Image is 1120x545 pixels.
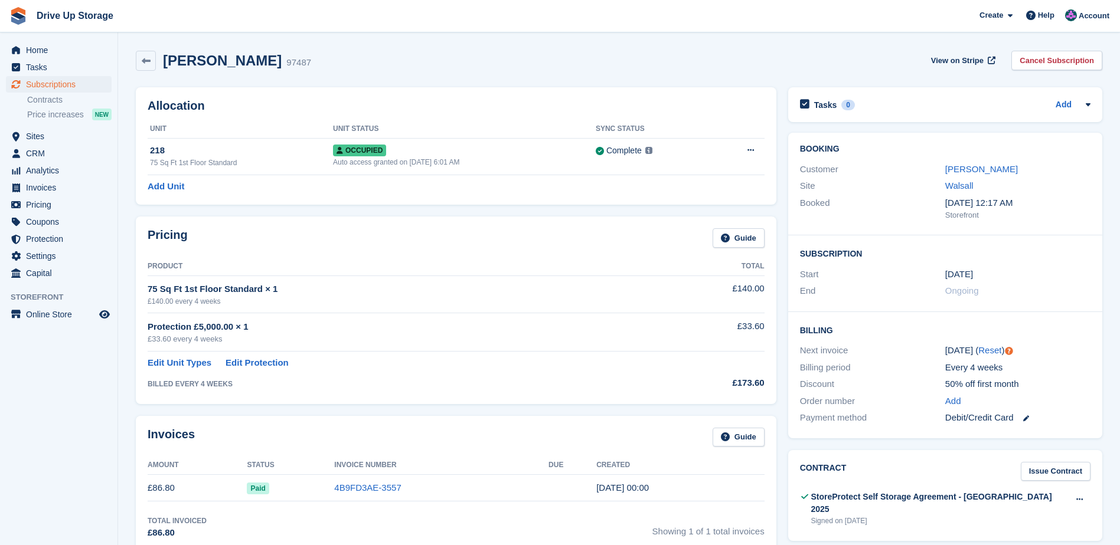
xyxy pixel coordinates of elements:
[26,179,97,196] span: Invoices
[9,7,27,25] img: stora-icon-8386f47178a22dfd0bd8f6a31ec36ba5ce8667c1dd55bd0f319d3a0aa187defe.svg
[1038,9,1054,21] span: Help
[247,482,269,494] span: Paid
[148,379,650,389] div: BILLED EVERY 4 WEEKS
[652,516,765,540] span: Showing 1 of 1 total invoices
[334,482,401,493] a: 4B9FD3AE-3557
[6,306,112,323] a: menu
[148,228,188,248] h2: Pricing
[596,456,764,475] th: Created
[26,145,97,162] span: CRM
[1004,346,1014,356] div: Tooltip anchor
[6,265,112,281] a: menu
[26,128,97,145] span: Sites
[606,145,642,157] div: Complete
[945,395,961,408] a: Add
[148,526,207,540] div: £86.80
[811,516,1069,526] div: Signed on [DATE]
[800,324,1090,336] h2: Billing
[26,248,97,264] span: Settings
[800,196,945,221] div: Booked
[148,180,184,193] a: Add Unit
[931,55,984,67] span: View on Stripe
[26,76,97,93] span: Subscriptions
[6,248,112,264] a: menu
[32,6,118,25] a: Drive Up Storage
[650,376,764,390] div: £173.60
[945,344,1090,357] div: [DATE] ( )
[811,491,1069,516] div: StoreProtect Self Storage Agreement - [GEOGRAPHIC_DATA] 2025
[27,108,112,121] a: Price increases NEW
[6,162,112,179] a: menu
[945,209,1090,221] div: Storefront
[650,275,764,313] td: £140.00
[148,99,765,113] h2: Allocation
[148,320,650,334] div: Protection £5,000.00 × 1
[6,145,112,162] a: menu
[800,247,1090,259] h2: Subscription
[148,257,650,276] th: Product
[6,42,112,58] a: menu
[286,56,311,70] div: 97487
[148,356,211,370] a: Edit Unit Types
[148,296,650,307] div: £140.00 every 4 weeks
[800,395,945,408] div: Order number
[548,456,596,475] th: Due
[148,120,333,139] th: Unit
[650,257,764,276] th: Total
[713,228,765,248] a: Guide
[333,120,596,139] th: Unit Status
[1011,51,1102,70] a: Cancel Subscription
[800,462,847,481] h2: Contract
[6,231,112,247] a: menu
[148,283,650,296] div: 75 Sq Ft 1st Floor Standard × 1
[979,9,1003,21] span: Create
[148,475,247,501] td: £86.80
[11,291,117,303] span: Storefront
[800,411,945,425] div: Payment method
[800,377,945,391] div: Discount
[26,214,97,230] span: Coupons
[945,411,1090,425] div: Debit/Credit Card
[800,163,945,176] div: Customer
[945,164,1018,174] a: [PERSON_NAME]
[26,162,97,179] span: Analytics
[148,333,650,345] div: £33.60 every 4 weeks
[148,516,207,526] div: Total Invoiced
[1079,10,1109,22] span: Account
[150,157,333,168] div: 75 Sq Ft 1st Floor Standard
[226,356,289,370] a: Edit Protection
[27,109,84,120] span: Price increases
[333,145,386,156] span: Occupied
[800,145,1090,154] h2: Booking
[926,51,998,70] a: View on Stripe
[148,428,195,447] h2: Invoices
[26,196,97,213] span: Pricing
[650,313,764,352] td: £33.60
[6,179,112,196] a: menu
[26,306,97,323] span: Online Store
[713,428,765,447] a: Guide
[800,344,945,357] div: Next invoice
[945,268,973,281] time: 2025-07-27 23:00:00 UTC
[945,361,1090,375] div: Every 4 weeks
[1065,9,1077,21] img: Andy
[800,179,945,193] div: Site
[645,147,652,154] img: icon-info-grey-7440780725fd019a000dd9b08b2336e03edf1995a4989e88bcd33f0948082b44.svg
[163,52,282,68] h2: [PERSON_NAME]
[814,100,837,110] h2: Tasks
[6,59,112,75] a: menu
[800,361,945,375] div: Billing period
[97,307,112,321] a: Preview store
[1056,99,1072,112] a: Add
[247,456,334,475] th: Status
[841,100,855,110] div: 0
[945,285,979,296] span: Ongoing
[596,120,713,139] th: Sync Status
[26,231,97,247] span: Protection
[6,196,112,213] a: menu
[800,268,945,281] div: Start
[150,144,333,157] div: 218
[945,180,974,191] a: Walsall
[334,456,548,475] th: Invoice Number
[26,42,97,58] span: Home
